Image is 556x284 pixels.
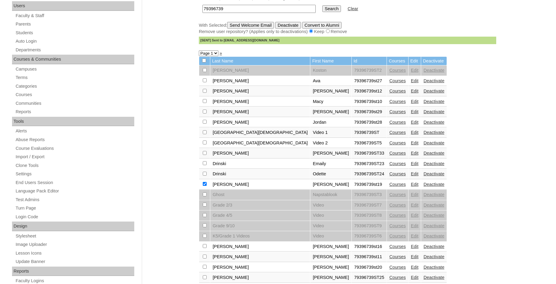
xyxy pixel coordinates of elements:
[310,159,351,169] td: Emaily
[210,252,310,262] td: [PERSON_NAME]
[411,161,418,166] a: Edit
[12,55,134,64] div: Courses & Communities
[389,89,406,93] a: Courses
[15,249,134,257] a: Lesson Icons
[15,46,134,54] a: Departments
[310,252,351,262] td: [PERSON_NAME]
[310,221,351,231] td: Video
[411,182,418,187] a: Edit
[411,254,418,259] a: Edit
[409,57,421,65] td: Edit
[210,65,310,76] td: [PERSON_NAME]
[352,262,387,273] td: 79396739st20
[12,117,134,126] div: Tools
[421,57,447,65] td: Deactivate
[411,203,418,207] a: Edit
[411,130,418,135] a: Edit
[275,22,301,29] input: Deactivate
[310,169,351,179] td: Odette
[310,86,351,96] td: [PERSON_NAME]
[352,180,387,190] td: 79396739st19
[210,148,310,159] td: [PERSON_NAME]
[424,213,444,218] a: Deactivate
[352,231,387,241] td: 79396739ST6
[389,99,406,104] a: Courses
[210,86,310,96] td: [PERSON_NAME]
[352,57,387,65] td: Id
[424,109,444,114] a: Deactivate
[352,169,387,179] td: 79396739ST24
[411,223,418,228] a: Edit
[310,242,351,252] td: [PERSON_NAME]
[15,258,134,265] a: Update Banner
[210,210,310,221] td: Grade 4/5
[389,130,406,135] a: Courses
[310,76,351,86] td: Ava
[411,120,418,125] a: Edit
[15,204,134,212] a: Turn Page
[210,200,310,210] td: Grade 2/3
[15,100,134,107] a: Communities
[389,120,406,125] a: Courses
[411,213,418,218] a: Edit
[15,136,134,144] a: Abuse Reports
[411,99,418,104] a: Edit
[310,65,351,76] td: Koston
[15,213,134,221] a: Login Code
[352,200,387,210] td: 79396739ST7
[310,148,351,159] td: [PERSON_NAME]
[15,29,134,37] a: Students
[352,97,387,107] td: 79396739st10
[15,65,134,73] a: Campuses
[352,117,387,128] td: 79396739st28
[411,78,418,83] a: Edit
[424,203,444,207] a: Deactivate
[389,171,406,176] a: Courses
[352,252,387,262] td: 79396739st11
[424,120,444,125] a: Deactivate
[352,128,387,138] td: 79396739ST
[389,203,406,207] a: Courses
[210,107,310,117] td: [PERSON_NAME]
[210,159,310,169] td: Drinski
[310,97,351,107] td: Macy
[411,234,418,238] a: Edit
[310,117,351,128] td: Jordan
[424,244,444,249] a: Deactivate
[389,244,406,249] a: Courses
[15,74,134,81] a: Terms
[411,89,418,93] a: Edit
[15,196,134,204] a: Test Admins
[424,151,444,156] a: Deactivate
[389,78,406,83] a: Courses
[411,275,418,280] a: Edit
[227,22,274,29] input: Send Welcome Email
[310,128,351,138] td: Video 1
[352,159,387,169] td: 79396739ST23
[424,234,444,238] a: Deactivate
[352,138,387,148] td: 79396739ST5
[424,182,444,187] a: Deactivate
[411,265,418,270] a: Edit
[411,244,418,249] a: Edit
[424,161,444,166] a: Deactivate
[424,68,444,73] a: Deactivate
[389,275,406,280] a: Courses
[352,221,387,231] td: 79396739ST9
[210,57,310,65] td: Last Name
[210,138,310,148] td: [GEOGRAPHIC_DATA][DEMOGRAPHIC_DATA]
[389,109,406,114] a: Courses
[310,138,351,148] td: Video 2
[389,265,406,270] a: Courses
[15,12,134,20] a: Faculty & Staff
[389,68,406,73] a: Courses
[302,22,342,29] input: Convert to Alumni
[352,86,387,96] td: 79396739st12
[15,38,134,45] a: Auto Login
[424,99,444,104] a: Deactivate
[424,78,444,83] a: Deactivate
[424,265,444,270] a: Deactivate
[310,273,351,283] td: [PERSON_NAME]
[387,57,408,65] td: Courses
[199,22,496,44] div: With Selected:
